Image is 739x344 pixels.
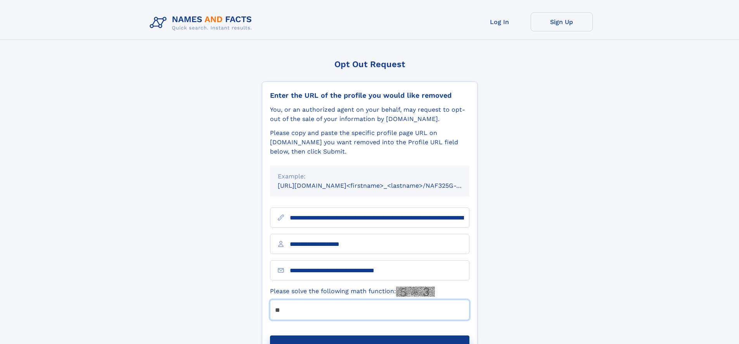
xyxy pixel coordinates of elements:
[469,12,531,31] a: Log In
[270,91,469,100] div: Enter the URL of the profile you would like removed
[278,172,462,181] div: Example:
[278,182,484,189] small: [URL][DOMAIN_NAME]<firstname>_<lastname>/NAF325G-xxxxxxxx
[270,105,469,124] div: You, or an authorized agent on your behalf, may request to opt-out of the sale of your informatio...
[147,12,258,33] img: Logo Names and Facts
[270,128,469,156] div: Please copy and paste the specific profile page URL on [DOMAIN_NAME] you want removed into the Pr...
[270,287,435,297] label: Please solve the following math function:
[531,12,593,31] a: Sign Up
[262,59,478,69] div: Opt Out Request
